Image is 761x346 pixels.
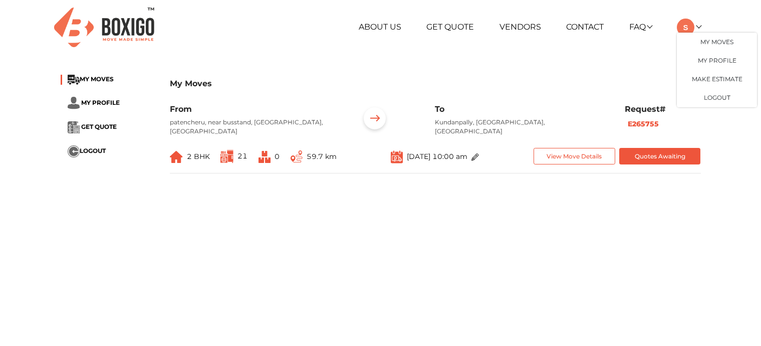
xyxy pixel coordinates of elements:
[566,22,604,32] a: Contact
[534,148,615,164] button: View Move Details
[625,104,701,114] h6: Request#
[80,147,106,154] span: LOGOUT
[471,153,479,161] img: ...
[54,8,154,47] img: Boxigo
[275,152,280,161] span: 0
[187,152,210,161] span: 2 BHK
[81,123,117,130] span: GET QUOTE
[677,70,757,88] a: Make Estimate
[307,152,337,161] span: 59.7 km
[80,75,114,83] span: MY MOVES
[499,22,541,32] a: Vendors
[435,118,609,136] p: Kundanpally, [GEOGRAPHIC_DATA], [GEOGRAPHIC_DATA]
[426,22,474,32] a: Get Quote
[407,152,467,161] span: [DATE] 10:00 am
[170,118,344,136] p: patencheru, near busstand, [GEOGRAPHIC_DATA], [GEOGRAPHIC_DATA]
[68,121,80,133] img: ...
[435,104,609,114] h6: To
[68,97,80,109] img: ...
[629,22,652,32] a: FAQ
[170,104,344,114] h6: From
[68,145,106,157] button: ...LOGOUT
[170,151,183,163] img: ...
[68,123,117,130] a: ... GET QUOTE
[170,79,701,88] h3: My Moves
[677,33,757,51] a: My Moves
[628,119,659,128] b: E265755
[81,99,120,106] span: MY PROFILE
[619,148,701,164] button: Quotes Awaiting
[237,152,247,161] span: 21
[68,75,114,83] a: ...MY MOVES
[625,118,662,130] button: E265755
[359,104,390,135] img: ...
[220,150,233,163] img: ...
[359,22,401,32] a: About Us
[677,89,757,107] button: LOGOUT
[68,75,80,85] img: ...
[391,150,403,163] img: ...
[291,150,303,163] img: ...
[68,99,120,106] a: ... MY PROFILE
[677,51,757,70] a: My Profile
[259,151,271,163] img: ...
[68,145,80,157] img: ...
